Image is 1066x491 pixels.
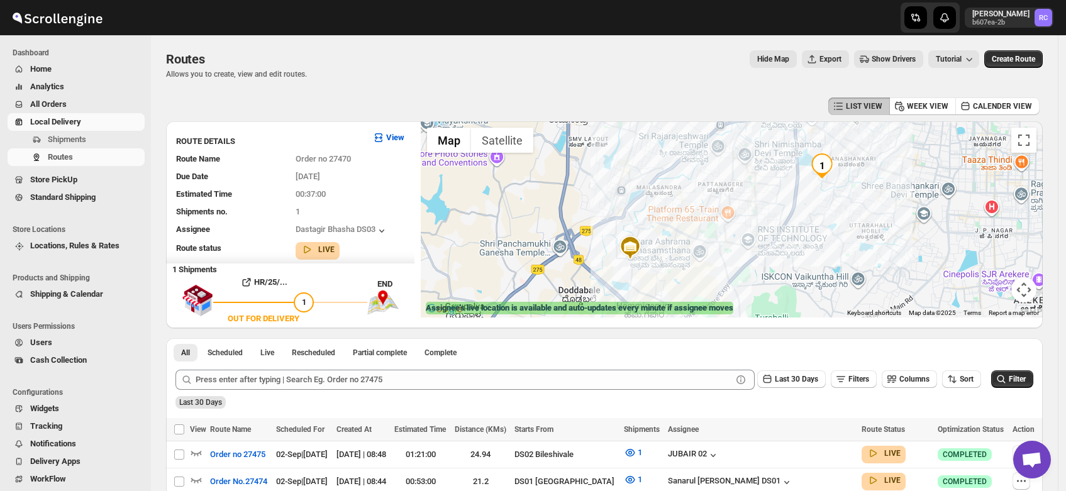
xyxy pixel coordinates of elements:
button: Shipping & Calendar [8,285,145,303]
span: 1 [302,297,306,307]
b: 1 Shipments [166,258,217,274]
button: Widgets [8,400,145,417]
button: LIVE [867,447,901,460]
button: Filter [991,370,1033,388]
span: WEEK VIEW [907,101,948,111]
button: Cash Collection [8,351,145,369]
span: Assignee [668,425,699,434]
span: Columns [899,375,930,383]
button: LIST VIEW [828,97,890,115]
button: Show Drivers [854,50,923,68]
div: OUT FOR DELIVERY [228,312,299,325]
button: Map camera controls [1011,277,1036,302]
span: Dashboard [13,48,145,58]
span: 02-Sep | [DATE] [276,450,328,459]
span: Sort [960,375,974,383]
button: View [365,128,412,148]
text: RC [1039,14,1048,22]
button: CALENDER VIEW [955,97,1040,115]
span: 1 [296,207,300,216]
img: shop.svg [182,276,213,325]
span: Filters [848,375,869,383]
span: Shipments [624,425,660,434]
span: Locations, Rules & Rates [30,241,119,250]
span: Route Status [862,425,905,434]
button: Tutorial [928,50,979,68]
span: Optimization Status [938,425,1004,434]
button: All routes [174,344,197,361]
div: 21.2 [455,475,508,488]
span: 02-Sep | [DATE] [276,477,328,486]
span: WorkFlow [30,474,66,483]
button: Delivery Apps [8,453,145,470]
span: Last 30 Days [775,375,818,383]
button: Show street map [427,128,471,153]
button: Filters [831,370,877,388]
span: Shipments [48,135,86,144]
span: Widgets [30,404,59,413]
button: Keyboard shortcuts [847,309,901,317]
span: Rahul Chopra [1035,9,1052,26]
input: Press enter after typing | Search Eg. Order no 27475 [196,370,732,390]
img: ScrollEngine [10,2,104,33]
span: Show Drivers [872,54,916,64]
span: Create Route [992,54,1035,64]
img: trip_end.png [367,290,399,314]
button: 1 [616,470,650,490]
p: [PERSON_NAME] [972,9,1030,19]
span: Scheduled [208,348,243,358]
button: Dastagir Bhasha DS03 [296,224,388,237]
span: Standard Shipping [30,192,96,202]
span: Configurations [13,387,145,397]
span: 1 [638,448,642,457]
button: Analytics [8,78,145,96]
span: Distance (KMs) [455,425,506,434]
div: 01:21:00 [394,448,447,461]
div: [DATE] | 08:48 [336,448,387,461]
span: Hide Map [757,54,789,64]
span: Store PickUp [30,175,77,184]
button: WorkFlow [8,470,145,488]
span: Filter [1009,375,1026,383]
span: Starts From [514,425,553,434]
span: View [190,425,206,434]
a: Open this area in Google Maps (opens a new window) [424,301,465,317]
button: Create Route [984,50,1043,68]
div: 24.94 [455,448,508,461]
button: WEEK VIEW [889,97,956,115]
span: Route Name [210,425,251,434]
b: View [386,133,404,142]
span: Route Name [176,154,220,163]
span: Products and Shipping [13,273,145,283]
div: 00:53:00 [394,475,447,488]
button: Sort [942,370,981,388]
span: Notifications [30,439,76,448]
span: CALENDER VIEW [973,101,1032,111]
span: Tracking [30,421,62,431]
button: HR/25/... [213,272,314,292]
b: LIVE [884,476,901,485]
button: All Orders [8,96,145,113]
a: Report a map error [989,309,1039,316]
span: COMPLETED [943,450,987,460]
p: Allows you to create, view and edit routes. [166,69,307,79]
span: Estimated Time [176,189,232,199]
button: Shipments [8,131,145,148]
p: b607ea-2b [972,19,1030,26]
button: Locations, Rules & Rates [8,237,145,255]
span: [DATE] [296,172,320,181]
button: User menu [965,8,1053,28]
button: Map action label [750,50,797,68]
button: Show satellite imagery [471,128,533,153]
span: COMPLETED [943,477,987,487]
span: Map data ©2025 [909,309,956,316]
span: Route status [176,243,221,253]
img: Google [424,301,465,317]
span: Analytics [30,82,64,91]
span: Export [819,54,841,64]
span: Scheduled For [276,425,325,434]
span: Users Permissions [13,321,145,331]
span: Order No.27474 [210,475,267,488]
span: Last 30 Days [179,398,222,407]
